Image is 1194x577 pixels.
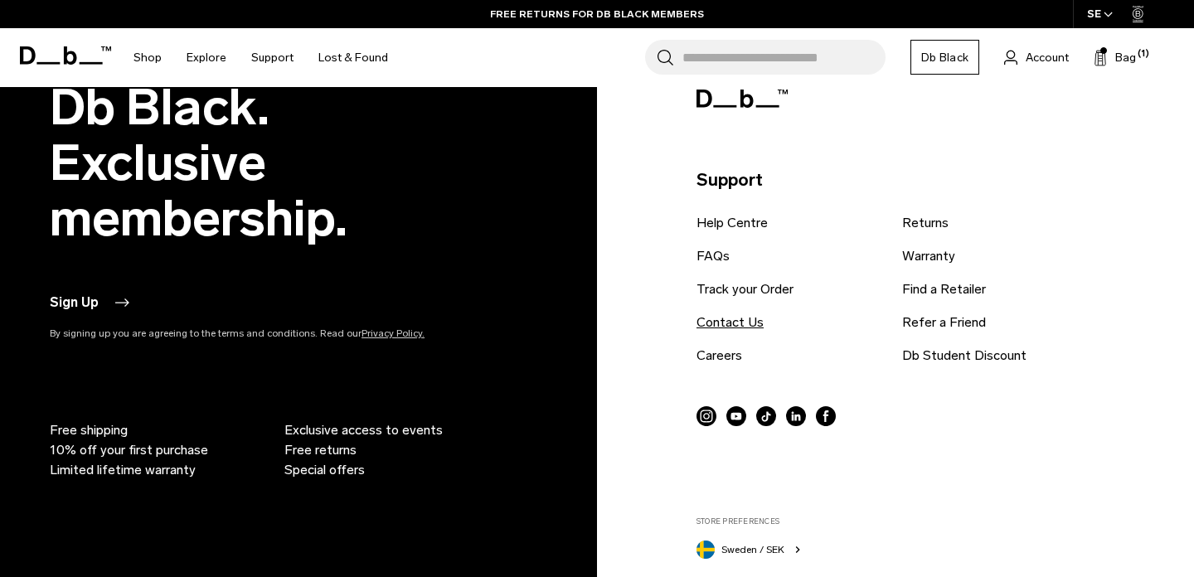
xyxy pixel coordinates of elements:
[133,28,162,87] a: Shop
[696,213,768,233] a: Help Centre
[696,279,794,299] a: Track your Order
[490,7,704,22] a: FREE RETURNS FOR DB BLACK MEMBERS
[187,28,226,87] a: Explore
[696,246,730,266] a: FAQs
[362,327,425,339] a: Privacy Policy.
[50,80,498,246] h2: Db Black. Exclusive membership.
[696,541,715,559] img: Sweden
[902,246,955,266] a: Warranty
[902,213,949,233] a: Returns
[50,326,498,341] p: By signing up you are agreeing to the terms and conditions. Read our
[1026,49,1069,66] span: Account
[1004,47,1069,67] a: Account
[696,516,1153,527] label: Store Preferences
[696,537,804,559] button: Sweden Sweden / SEK
[284,420,443,440] span: Exclusive access to events
[696,167,1153,193] p: Support
[696,346,742,366] a: Careers
[902,313,986,332] a: Refer a Friend
[1115,49,1136,66] span: Bag
[902,346,1027,366] a: Db Student Discount
[1094,47,1136,67] button: Bag (1)
[284,460,365,480] span: Special offers
[696,313,764,332] a: Contact Us
[50,420,128,440] span: Free shipping
[50,460,196,480] span: Limited lifetime warranty
[284,440,357,460] span: Free returns
[902,279,986,299] a: Find a Retailer
[251,28,294,87] a: Support
[50,293,132,313] button: Sign Up
[50,440,208,460] span: 10% off your first purchase
[318,28,388,87] a: Lost & Found
[721,542,784,557] span: Sweden / SEK
[910,40,979,75] a: Db Black
[121,28,400,87] nav: Main Navigation
[1138,47,1149,61] span: (1)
